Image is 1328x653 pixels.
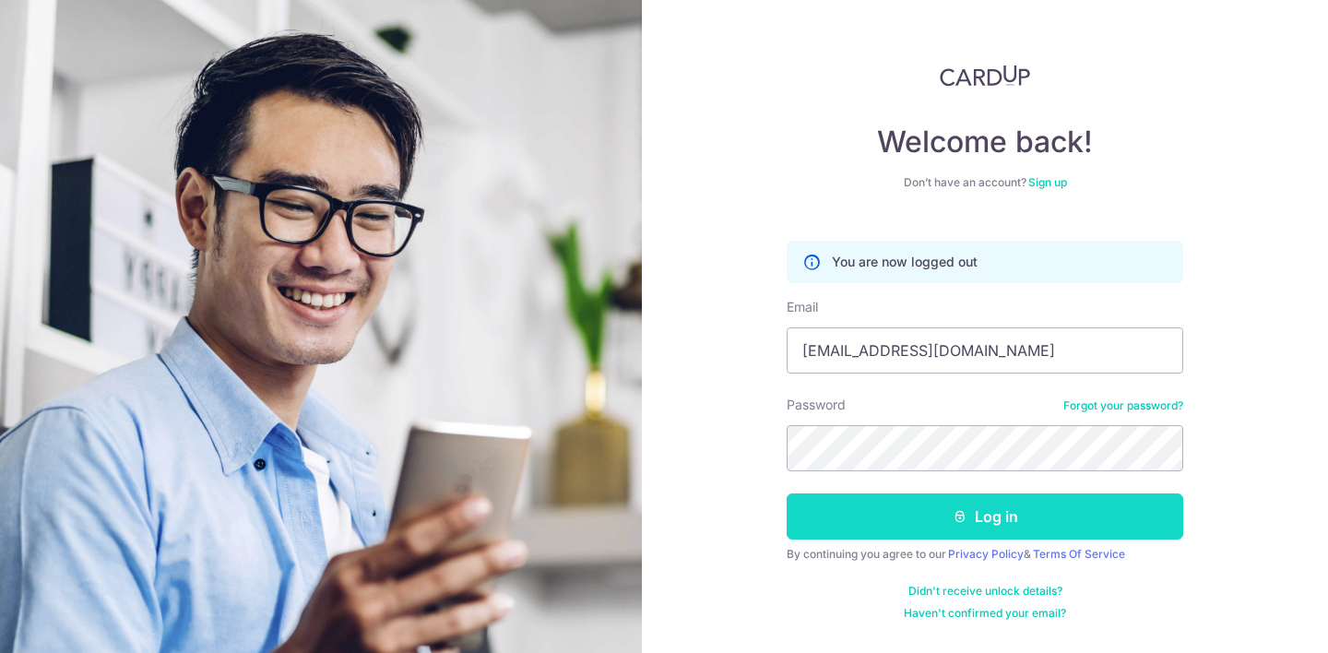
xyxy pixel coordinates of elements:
[787,327,1183,374] input: Enter your Email
[1028,175,1067,189] a: Sign up
[787,493,1183,540] button: Log in
[1033,547,1125,561] a: Terms Of Service
[787,547,1183,562] div: By continuing you agree to our &
[940,65,1030,87] img: CardUp Logo
[787,175,1183,190] div: Don’t have an account?
[904,606,1066,621] a: Haven't confirmed your email?
[787,396,846,414] label: Password
[948,547,1024,561] a: Privacy Policy
[832,253,978,271] p: You are now logged out
[787,124,1183,160] h4: Welcome back!
[1063,398,1183,413] a: Forgot your password?
[787,298,818,316] label: Email
[908,584,1062,599] a: Didn't receive unlock details?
